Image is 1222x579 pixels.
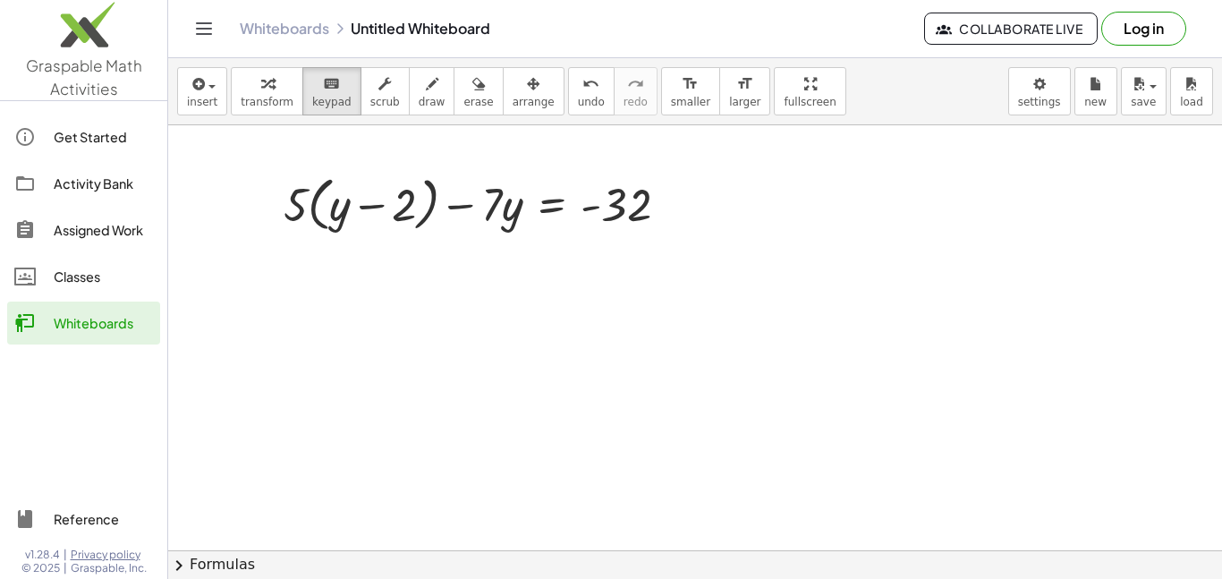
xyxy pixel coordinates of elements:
[26,55,142,98] span: Graspable Math Activities
[54,173,153,194] div: Activity Bank
[627,73,644,95] i: redo
[7,162,160,205] a: Activity Bank
[241,96,293,108] span: transform
[1131,96,1156,108] span: save
[302,67,361,115] button: keyboardkeypad
[64,548,67,562] span: |
[503,67,564,115] button: arrange
[924,13,1098,45] button: Collaborate Live
[7,115,160,158] a: Get Started
[1018,96,1061,108] span: settings
[736,73,753,95] i: format_size
[1084,96,1107,108] span: new
[671,96,710,108] span: smaller
[614,67,658,115] button: redoredo
[719,67,770,115] button: format_sizelarger
[370,96,400,108] span: scrub
[7,302,160,345] a: Whiteboards
[409,67,455,115] button: draw
[1008,67,1071,115] button: settings
[361,67,410,115] button: scrub
[54,312,153,334] div: Whiteboards
[1180,96,1203,108] span: load
[64,561,67,575] span: |
[190,14,218,43] button: Toggle navigation
[168,550,1222,579] button: chevron_rightFormulas
[939,21,1082,37] span: Collaborate Live
[312,96,352,108] span: keypad
[187,96,217,108] span: insert
[168,555,190,576] span: chevron_right
[661,67,720,115] button: format_sizesmaller
[578,96,605,108] span: undo
[21,561,60,575] span: © 2025
[71,548,147,562] a: Privacy policy
[568,67,615,115] button: undoundo
[1074,67,1117,115] button: new
[784,96,836,108] span: fullscreen
[54,508,153,530] div: Reference
[774,67,845,115] button: fullscreen
[513,96,555,108] span: arrange
[7,255,160,298] a: Classes
[231,67,303,115] button: transform
[463,96,493,108] span: erase
[7,498,160,541] a: Reference
[1170,67,1213,115] button: load
[54,266,153,287] div: Classes
[624,96,648,108] span: redo
[25,548,60,562] span: v1.28.4
[419,96,446,108] span: draw
[729,96,760,108] span: larger
[177,67,227,115] button: insert
[1121,67,1167,115] button: save
[1101,12,1186,46] button: Log in
[682,73,699,95] i: format_size
[54,126,153,148] div: Get Started
[71,561,147,575] span: Graspable, Inc.
[454,67,503,115] button: erase
[240,20,329,38] a: Whiteboards
[54,219,153,241] div: Assigned Work
[582,73,599,95] i: undo
[7,209,160,251] a: Assigned Work
[323,73,340,95] i: keyboard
